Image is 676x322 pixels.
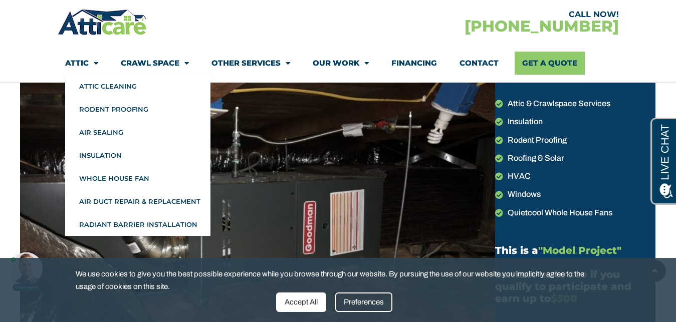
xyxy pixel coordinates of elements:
[505,188,541,201] span: Windows
[65,75,210,236] ul: Attic
[505,206,612,219] span: Quietcool Whole House Fans
[505,134,567,147] span: Rodent Proofing
[65,98,210,121] a: Rodent Proofing
[65,167,210,190] a: Whole House Fan
[5,242,55,292] iframe: Chat Invitation
[65,52,98,75] a: Attic
[121,52,189,75] a: Crawl Space
[65,144,210,167] a: Insulation
[335,292,392,312] div: Preferences
[495,134,655,147] a: Rodent Proofing
[505,170,531,183] span: HVAC
[65,190,210,213] a: Air Duct Repair & Replacement
[495,188,655,201] a: Windows
[65,213,210,236] a: Radiant Barrier Installation
[505,152,564,165] span: Roofing & Solar
[495,206,655,219] a: Quietcool Whole House Fans
[313,52,369,75] a: Our Work
[495,244,650,304] h4: This is a contact us to see if you qualify to participate and earn up to
[460,52,499,75] a: Contact
[495,152,655,165] a: Roofing & Solar
[515,52,585,75] a: Get A Quote
[65,121,210,144] a: Air Sealing
[338,11,619,19] div: CALL NOW!
[505,115,543,128] span: Insulation
[65,52,611,75] nav: Menu
[495,115,655,128] a: Insulation
[65,75,210,98] a: Attic Cleaning
[211,52,290,75] a: Other Services
[25,8,81,21] span: Opens a chat window
[505,97,610,110] span: Attic & Crawlspace Services
[391,52,437,75] a: Financing
[538,244,621,256] span: "Model Project"
[495,97,655,110] a: Attic & Crawlspace Services
[276,292,326,312] div: Accept All
[76,268,592,292] span: We use cookies to give you the best possible experience while you browse through our website. By ...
